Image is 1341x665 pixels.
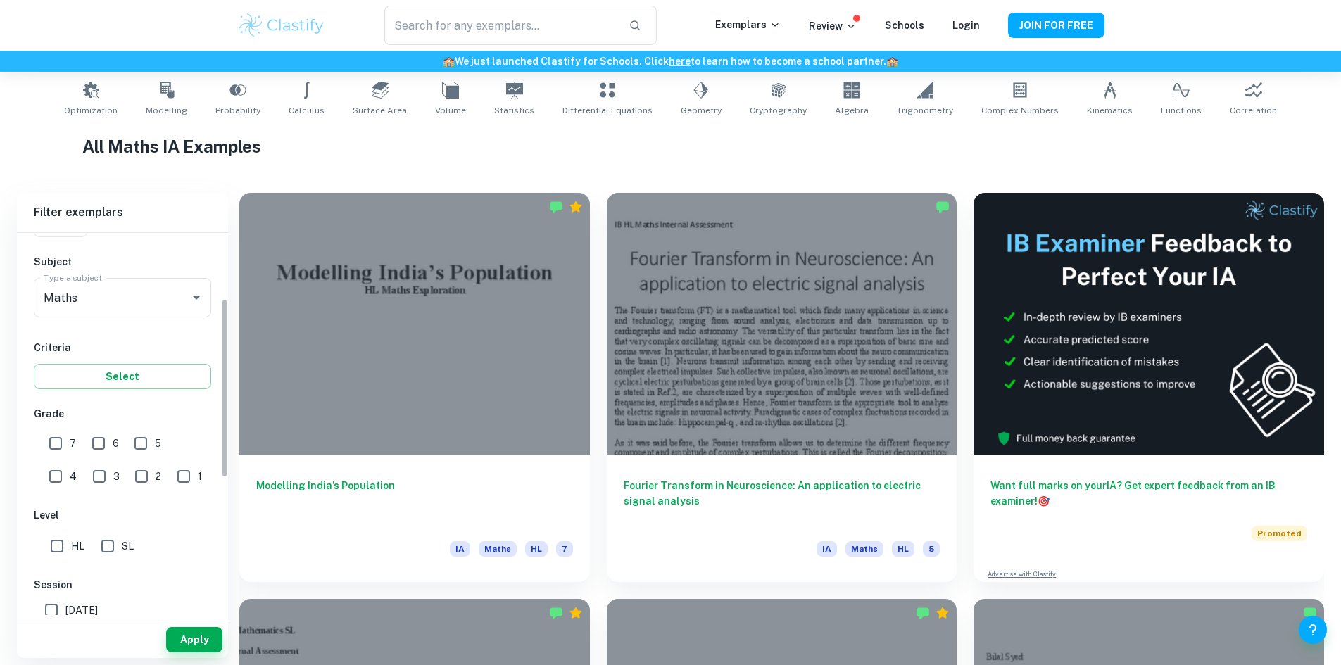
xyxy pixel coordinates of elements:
[556,541,573,557] span: 7
[952,20,980,31] a: Login
[156,469,161,484] span: 2
[34,406,211,422] h6: Grade
[715,17,781,32] p: Exemplars
[549,200,563,214] img: Marked
[923,541,940,557] span: 5
[384,6,617,45] input: Search for any exemplars...
[988,569,1056,579] a: Advertise with Clastify
[981,104,1059,117] span: Complex Numbers
[681,104,722,117] span: Geometry
[146,104,187,117] span: Modelling
[1038,495,1050,507] span: 🎯
[17,193,228,232] h6: Filter exemplars
[435,104,466,117] span: Volume
[1299,616,1327,644] button: Help and Feedback
[569,606,583,620] div: Premium
[34,577,211,593] h6: Session
[936,606,950,620] div: Premium
[885,20,924,31] a: Schools
[809,18,857,34] p: Review
[71,538,84,554] span: HL
[974,193,1324,582] a: Want full marks on yourIA? Get expert feedback from an IB examiner!PromotedAdvertise with Clastify
[1087,104,1133,117] span: Kinematics
[122,538,134,554] span: SL
[750,104,807,117] span: Cryptography
[113,436,119,451] span: 6
[155,436,161,451] span: 5
[34,507,211,523] h6: Level
[70,469,77,484] span: 4
[525,541,548,557] span: HL
[198,469,202,484] span: 1
[916,606,930,620] img: Marked
[607,193,957,582] a: Fourier Transform in Neuroscience: An application to electric signal analysisIAMathsHL5
[34,364,211,389] button: Select
[892,541,914,557] span: HL
[65,602,98,618] span: [DATE]
[289,104,325,117] span: Calculus
[44,272,102,284] label: Type a subject
[34,340,211,355] h6: Criteria
[835,104,869,117] span: Algebra
[669,56,691,67] a: here
[113,469,120,484] span: 3
[450,541,470,557] span: IA
[3,53,1338,69] h6: We just launched Clastify for Schools. Click to learn how to become a school partner.
[256,478,573,524] h6: Modelling India’s Population
[897,104,953,117] span: Trigonometry
[1008,13,1104,38] button: JOIN FOR FREE
[82,134,1259,159] h1: All Maths IA Examples
[187,288,206,308] button: Open
[353,104,407,117] span: Surface Area
[1252,526,1307,541] span: Promoted
[1303,606,1317,620] img: Marked
[1161,104,1202,117] span: Functions
[70,436,76,451] span: 7
[34,254,211,270] h6: Subject
[936,200,950,214] img: Marked
[1230,104,1277,117] span: Correlation
[215,104,260,117] span: Probability
[494,104,534,117] span: Statistics
[817,541,837,557] span: IA
[845,541,883,557] span: Maths
[974,193,1324,455] img: Thumbnail
[64,104,118,117] span: Optimization
[549,606,563,620] img: Marked
[237,11,327,39] img: Clastify logo
[624,478,940,524] h6: Fourier Transform in Neuroscience: An application to electric signal analysis
[886,56,898,67] span: 🏫
[569,200,583,214] div: Premium
[479,541,517,557] span: Maths
[239,193,590,582] a: Modelling India’s PopulationIAMathsHL7
[443,56,455,67] span: 🏫
[990,478,1307,509] h6: Want full marks on your IA ? Get expert feedback from an IB examiner!
[562,104,653,117] span: Differential Equations
[166,627,222,652] button: Apply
